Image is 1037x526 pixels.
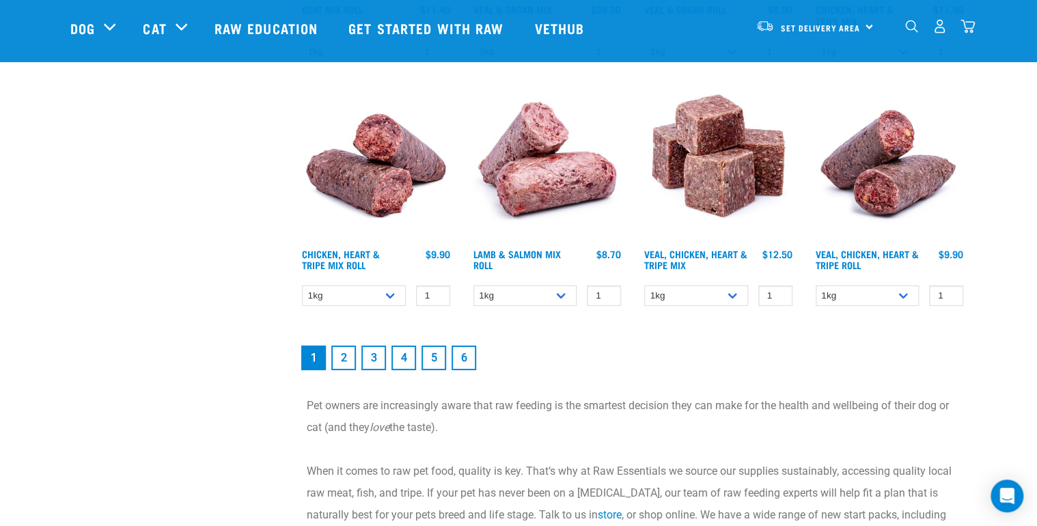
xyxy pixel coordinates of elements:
input: 1 [416,286,450,307]
a: Raw Education [201,1,335,55]
img: 1261 Lamb Salmon Roll 01 [470,87,625,242]
span: Set Delivery Area [781,25,860,30]
a: store [598,508,622,521]
em: love [370,421,389,434]
a: Cat [143,18,166,38]
input: 1 [758,286,792,307]
a: Get started with Raw [335,1,521,55]
a: Goto page 5 [421,346,446,370]
p: Pet owners are increasingly aware that raw feeding is the smartest decision they can make for the... [307,395,958,439]
input: 1 [587,286,621,307]
div: $8.70 [596,249,621,260]
a: Veal, Chicken, Heart & Tripe Mix [644,251,747,267]
a: Goto page 2 [331,346,356,370]
a: Goto page 3 [361,346,386,370]
div: $9.90 [426,249,450,260]
a: Dog [70,18,95,38]
div: Open Intercom Messenger [991,480,1023,512]
div: $12.50 [762,249,792,260]
img: van-moving.png [756,20,774,32]
a: Lamb & Salmon Mix Roll [473,251,561,267]
img: 1263 Chicken Organ Roll 02 [812,87,967,242]
img: Chicken Heart Tripe Roll 01 [299,87,454,242]
a: Veal, Chicken, Heart & Tripe Roll [816,251,919,267]
input: 1 [929,286,963,307]
a: Goto page 6 [452,346,476,370]
img: home-icon-1@2x.png [905,20,918,33]
div: $9.90 [939,249,963,260]
a: Vethub [521,1,601,55]
img: user.png [932,19,947,33]
img: Veal Chicken Heart Tripe Mix 01 [641,87,796,242]
a: Page 1 [301,346,326,370]
img: home-icon@2x.png [960,19,975,33]
a: Goto page 4 [391,346,416,370]
nav: pagination [299,343,967,373]
a: Chicken, Heart & Tripe Mix Roll [302,251,380,267]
